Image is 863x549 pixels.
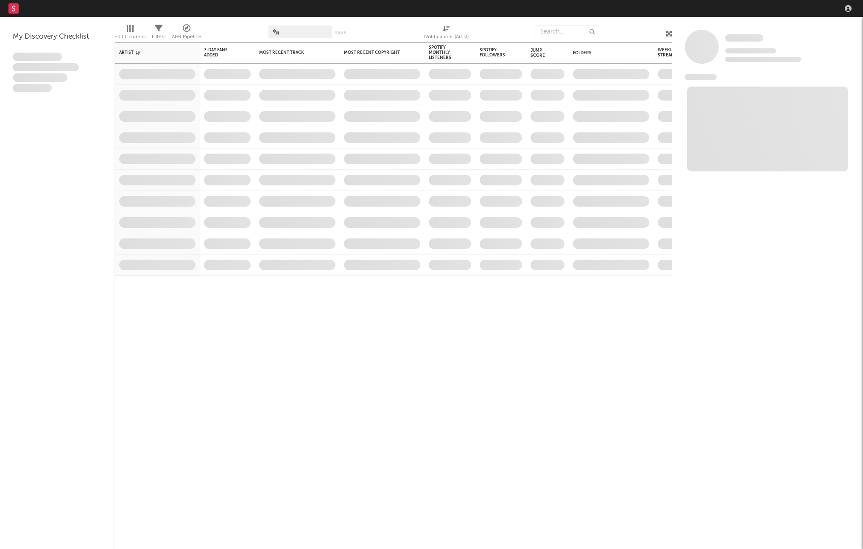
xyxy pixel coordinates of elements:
div: Notifications (Artist) [424,21,469,46]
div: Filters [152,21,165,46]
div: Folders [573,50,637,56]
button: Save [335,31,346,35]
div: Most Recent Copyright [344,50,408,55]
div: Most Recent Track [259,50,323,55]
span: Integer aliquet in purus et [13,63,79,72]
a: Some Artist [725,34,763,42]
span: Weekly US Streams [658,48,687,58]
div: Edit Columns [115,32,145,42]
div: Filters [152,32,165,42]
div: My Discovery Checklist [13,32,102,42]
div: Artist [119,50,183,55]
span: Praesent ac interdum [13,73,67,82]
span: 0 fans last week [725,57,801,62]
div: Notifications (Artist) [424,32,469,42]
span: Tracking Since: [DATE] [725,48,776,53]
input: Search... [536,25,599,38]
div: Spotify Monthly Listeners [429,45,458,60]
div: A&R Pipeline [172,21,201,46]
div: Spotify Followers [480,48,509,58]
div: Edit Columns [115,21,145,46]
span: Lorem ipsum dolor [13,53,62,61]
div: Jump Score [531,48,552,58]
span: 7-Day Fans Added [204,48,238,58]
span: Aliquam viverra [13,84,52,92]
div: A&R Pipeline [172,32,201,42]
span: News Feed [685,74,717,80]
